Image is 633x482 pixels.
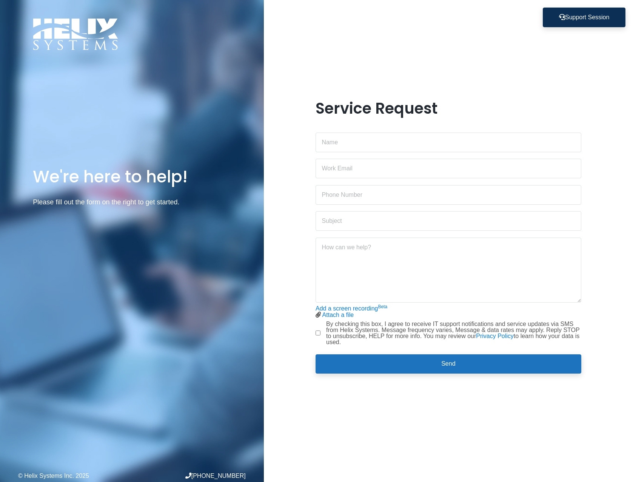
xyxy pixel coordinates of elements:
[316,133,581,152] input: Name
[316,99,581,117] h1: Service Request
[132,473,245,479] div: [PHONE_NUMBER]
[18,473,132,479] div: © Helix Systems Inc. 2025
[322,312,354,318] a: Attach a file
[543,8,625,27] button: Support Session
[316,354,581,374] button: Send
[33,166,231,187] h1: We're here to help!
[326,321,581,345] label: By checking this box, I agree to receive IT support notifications and service updates via SMS fro...
[316,159,581,178] input: Work Email
[316,185,581,205] input: Phone Number
[33,18,118,50] img: Logo
[33,197,231,208] p: Please fill out the form on the right to get started.
[476,333,514,339] a: Privacy Policy
[378,304,387,309] sup: Beta
[316,211,581,231] input: Subject
[316,305,387,312] a: Add a screen recordingBeta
